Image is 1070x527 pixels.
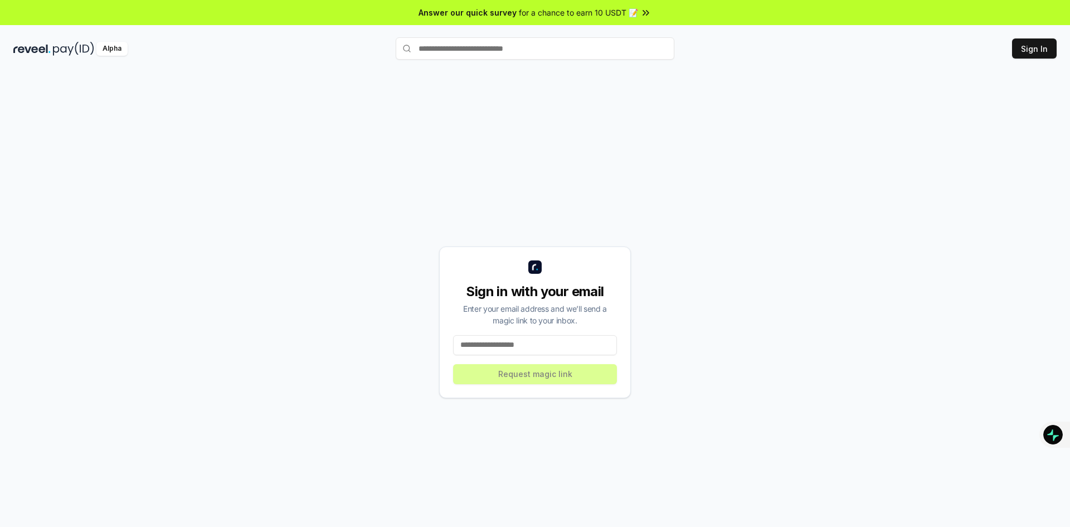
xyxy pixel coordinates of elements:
span: Answer our quick survey [419,7,517,18]
div: Alpha [96,42,128,56]
div: Enter your email address and we’ll send a magic link to your inbox. [453,303,617,326]
div: Sign in with your email [453,283,617,301]
img: pay_id [53,42,94,56]
span: for a chance to earn 10 USDT 📝 [519,7,638,18]
img: reveel_dark [13,42,51,56]
img: logo_small [528,260,542,274]
button: Sign In [1012,38,1057,59]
